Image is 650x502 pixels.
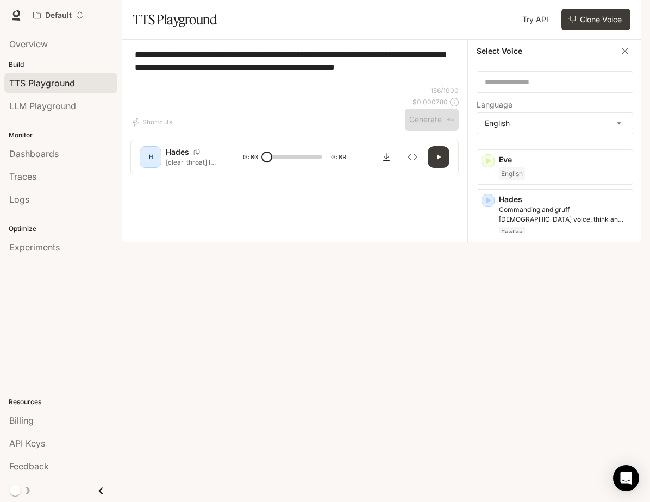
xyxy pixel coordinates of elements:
button: Shortcuts [130,114,177,131]
p: Eve [499,154,628,165]
div: H [142,148,159,166]
a: Try API [518,9,553,30]
button: Copy Voice ID [189,149,204,155]
div: Open Intercom Messenger [613,465,639,491]
span: English [499,167,525,180]
span: 0:09 [331,152,346,162]
button: Open workspace menu [28,4,89,26]
button: Clone Voice [561,9,630,30]
p: Default [45,11,72,20]
span: English [499,227,525,240]
p: Hades [499,194,628,205]
p: $ 0.000780 [412,97,448,106]
h1: TTS Playground [133,9,217,30]
button: Inspect [402,146,423,168]
p: 156 / 1000 [430,86,459,95]
p: Hades [166,147,189,158]
p: [clear_throat] In a realm where magic flows like rivers and dragons soar through crimson skies, a... [166,158,217,167]
p: Language [477,101,512,109]
span: 0:00 [243,152,258,162]
p: Commanding and gruff male voice, think an omniscient narrator or castle guard [499,205,628,224]
button: Download audio [376,146,397,168]
div: English [477,113,633,134]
